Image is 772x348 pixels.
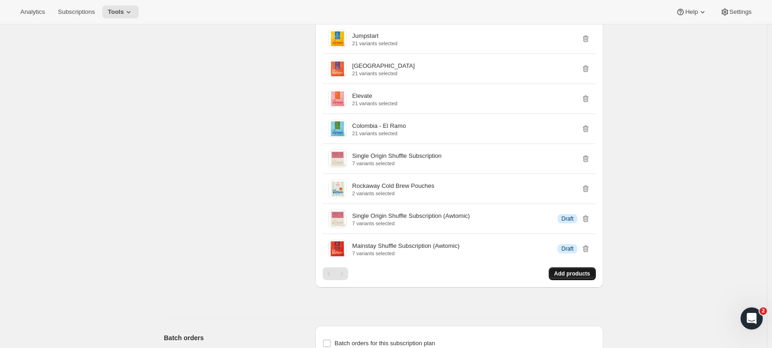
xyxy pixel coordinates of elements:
[352,181,435,191] p: Rockaway Cold Brew Pouches
[328,120,347,138] img: Colombia - El Ramo
[328,150,347,168] img: Single Origin Shuffle Subscription
[741,307,763,330] iframe: Intercom live chat
[102,6,139,18] button: Tools
[760,307,767,315] span: 2
[108,8,124,16] span: Tools
[328,30,347,48] img: Jumpstart
[58,8,95,16] span: Subscriptions
[352,91,372,101] p: Elevate
[352,61,415,71] p: [GEOGRAPHIC_DATA]
[352,241,460,251] p: Mainstay Shuffle Subscription (Awtomic)
[352,161,441,166] p: 7 variants selected
[685,8,698,16] span: Help
[323,267,348,280] nav: Pagination
[352,151,441,161] p: Single Origin Shuffle Subscription
[352,41,398,46] p: 21 variants selected
[670,6,712,18] button: Help
[352,131,406,136] p: 21 variants selected
[335,340,435,347] span: Batch orders for this subscription plan
[352,31,379,41] p: Jumpstart
[352,251,460,256] p: 7 variants selected
[328,90,347,108] img: Elevate
[715,6,757,18] button: Settings
[52,6,100,18] button: Subscriptions
[328,60,347,78] img: Bedford
[561,215,573,222] span: Draft
[549,267,596,280] button: Add products
[15,6,50,18] button: Analytics
[328,240,347,258] img: Mainstay Shuffle Subscription (Awtomic)
[352,71,415,76] p: 21 variants selected
[20,8,45,16] span: Analytics
[554,270,590,277] span: Add products
[328,210,347,228] img: Single Origin Shuffle Subscription (Awtomic)
[328,180,347,198] img: Rockaway Cold Brew Pouches
[729,8,752,16] span: Settings
[561,245,573,252] span: Draft
[352,101,398,106] p: 21 variants selected
[352,211,470,221] p: Single Origin Shuffle Subscription (Awtomic)
[352,191,435,196] p: 2 variants selected
[164,333,300,342] h2: Batch orders
[352,121,406,131] p: Colombia - El Ramo
[352,221,470,226] p: 7 variants selected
